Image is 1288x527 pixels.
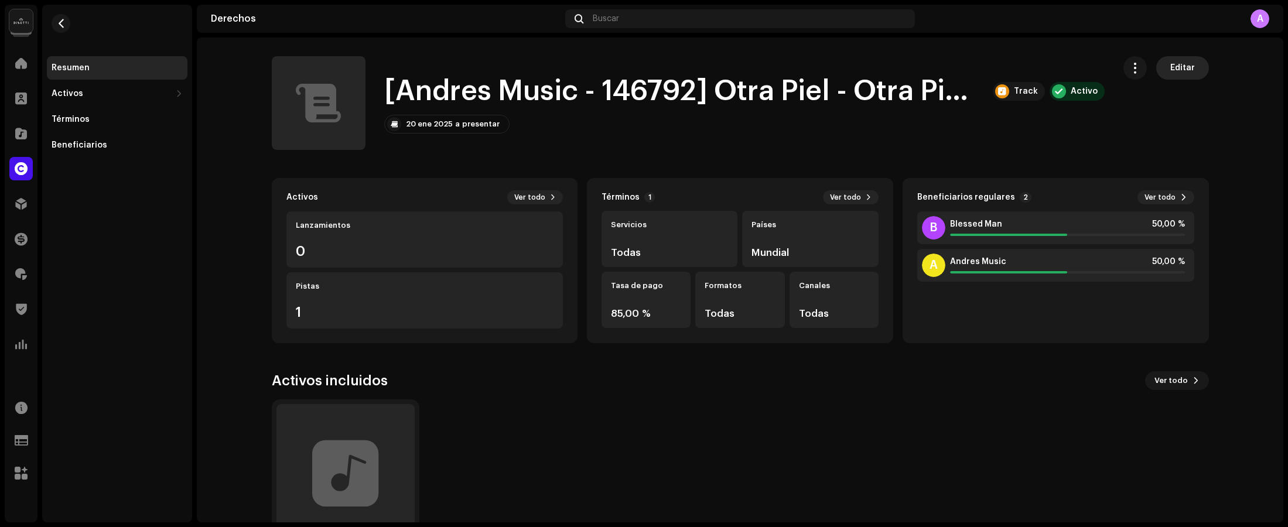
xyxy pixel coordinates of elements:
div: Beneficiarios [52,141,107,150]
re-m-nav-item: Beneficiarios [47,134,187,157]
button: Ver todo [823,190,879,204]
div: A [1251,9,1269,28]
span: Ver todo [1144,193,1176,202]
span: Ver todo [830,193,861,202]
re-m-nav-item: Resumen [47,56,187,80]
div: Activos [286,193,318,202]
h1: [Andres Music - 146792] Otra Piel - Otra Piel - QZN882518514 [384,73,983,110]
div: Mundial [751,248,869,258]
div: Todas [799,309,869,319]
div: Todas [611,248,728,258]
span: Ver todo [514,193,545,202]
re-m-nav-item: Términos [47,108,187,131]
div: Activo [1071,87,1098,96]
button: Ver todo [507,190,563,204]
button: Ver todo [1137,190,1194,204]
re-m-nav-dropdown: Activos [47,82,187,105]
p-badge: 1 [644,192,655,203]
button: Ver todo [1145,371,1209,390]
span: 50,00 % [1152,220,1185,229]
div: 85,00 % [611,309,681,319]
div: Lanzamientos [296,221,554,230]
div: Términos [602,193,640,202]
div: Activos incluidos [272,371,388,390]
div: presentar [462,119,500,129]
div: Beneficiarios regulares [917,193,1015,202]
span: Andres Music [950,257,1006,266]
div: 20 ene 2025 [406,119,453,129]
div: Términos [52,115,90,124]
div: Resumen [52,63,90,73]
span: 50,00 % [1152,257,1185,266]
div: Activos [52,89,83,98]
div: Derechos [211,14,561,23]
div: Track [1014,87,1038,96]
span: Buscar [593,14,619,23]
div: A [922,254,945,277]
div: Canales [799,281,869,290]
div: Todas [705,309,775,319]
button: Editar [1156,56,1209,80]
img: 02a7c2d3-3c89-4098-b12f-2ff2945c95ee [9,9,33,33]
div: Formatos [705,281,775,290]
div: B [922,216,945,239]
div: Países [751,220,869,230]
div: Pistas [296,282,554,291]
span: Blessed Man [950,220,1002,229]
span: Editar [1170,56,1195,80]
p-badge: 2 [1020,192,1031,203]
div: Tasa de pago [611,281,681,290]
div: Servicios [611,220,728,230]
span: Ver todo [1154,369,1188,392]
div: a [455,119,460,129]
